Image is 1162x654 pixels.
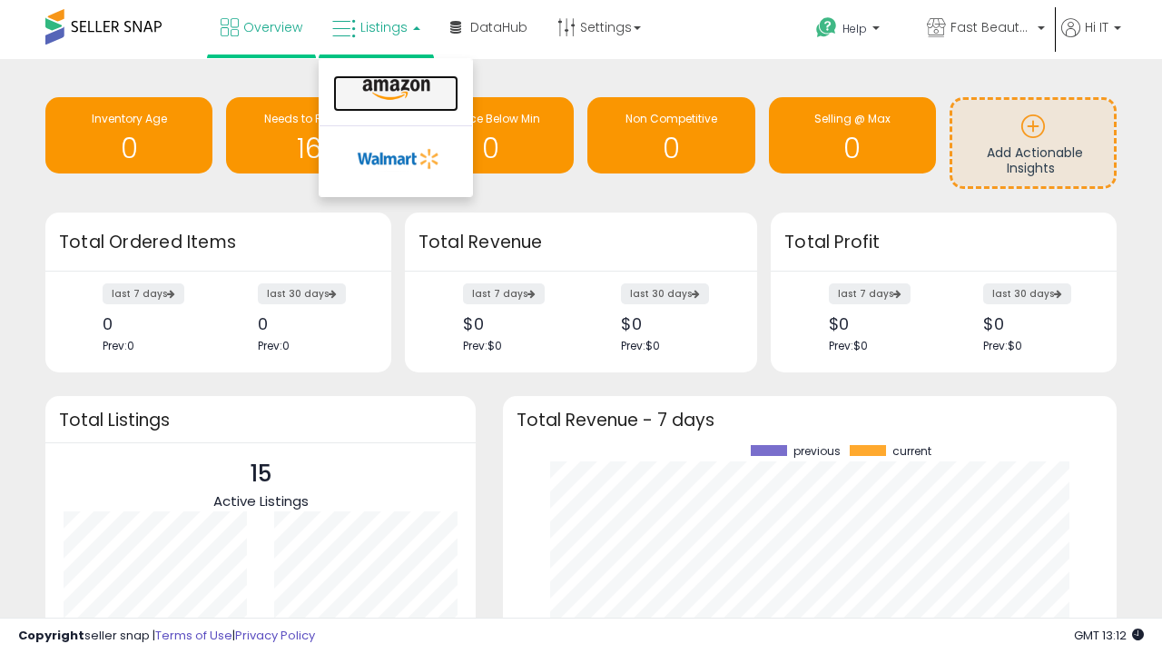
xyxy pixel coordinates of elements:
div: 0 [258,314,359,333]
span: Prev: 0 [258,338,290,353]
span: Help [842,21,867,36]
label: last 30 days [258,283,346,304]
span: Overview [243,18,302,36]
span: Fast Beauty ([GEOGRAPHIC_DATA]) [950,18,1032,36]
span: Listings [360,18,408,36]
span: Prev: $0 [983,338,1022,353]
span: 2025-09-11 13:12 GMT [1074,627,1144,644]
h1: 0 [416,134,565,163]
h1: 0 [54,134,203,163]
a: Selling @ Max 0 [769,97,936,173]
a: BB Price Below Min 0 [407,97,574,173]
span: Prev: $0 [621,338,660,353]
span: Prev: 0 [103,338,134,353]
a: Needs to Reprice 16 [226,97,393,173]
div: seller snap | | [18,628,315,645]
label: last 7 days [829,283,911,304]
span: Hi IT [1085,18,1108,36]
a: Hi IT [1061,18,1121,59]
span: BB Price Below Min [440,111,540,126]
span: Prev: $0 [463,338,502,353]
p: 15 [213,457,309,491]
span: Prev: $0 [829,338,868,353]
a: Help [802,3,911,59]
div: $0 [621,314,725,333]
span: DataHub [470,18,527,36]
label: last 30 days [621,283,709,304]
h3: Total Revenue [419,230,743,255]
div: $0 [829,314,931,333]
label: last 7 days [463,283,545,304]
span: Inventory Age [92,111,167,126]
label: last 7 days [103,283,184,304]
h1: 0 [778,134,927,163]
a: Terms of Use [155,627,232,644]
i: Get Help [815,16,838,39]
a: Inventory Age 0 [45,97,212,173]
span: Selling @ Max [814,111,891,126]
span: Non Competitive [625,111,717,126]
a: Non Competitive 0 [587,97,754,173]
a: Add Actionable Insights [952,100,1114,186]
span: Active Listings [213,491,309,510]
div: 0 [103,314,204,333]
h1: 0 [596,134,745,163]
h3: Total Profit [784,230,1103,255]
h3: Total Ordered Items [59,230,378,255]
div: $0 [463,314,567,333]
h1: 16 [235,134,384,163]
h3: Total Listings [59,413,462,427]
span: previous [793,445,841,458]
span: Add Actionable Insights [987,144,1083,178]
label: last 30 days [983,283,1071,304]
a: Privacy Policy [235,627,315,644]
h3: Total Revenue - 7 days [517,413,1103,427]
span: Needs to Reprice [264,111,356,126]
span: current [892,445,931,458]
div: $0 [983,314,1085,333]
strong: Copyright [18,627,84,644]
